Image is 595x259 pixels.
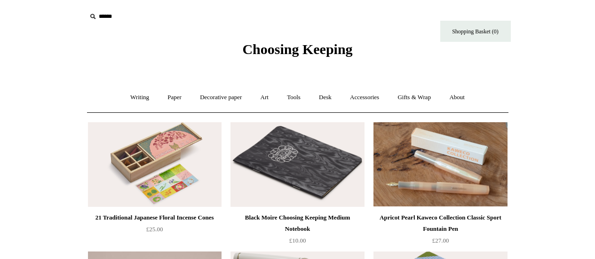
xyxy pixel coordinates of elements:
[88,122,222,207] img: 21 Traditional Japanese Floral Incense Cones
[90,212,219,223] div: 21 Traditional Japanese Floral Incense Cones
[159,85,190,110] a: Paper
[191,85,250,110] a: Decorative paper
[242,41,352,57] span: Choosing Keeping
[341,85,388,110] a: Accessories
[230,122,364,207] a: Black Moire Choosing Keeping Medium Notebook Black Moire Choosing Keeping Medium Notebook
[440,21,511,42] a: Shopping Basket (0)
[432,237,449,244] span: £27.00
[441,85,473,110] a: About
[88,212,222,251] a: 21 Traditional Japanese Floral Incense Cones £25.00
[242,49,352,55] a: Choosing Keeping
[233,212,362,235] div: Black Moire Choosing Keeping Medium Notebook
[373,122,507,207] img: Apricot Pearl Kaweco Collection Classic Sport Fountain Pen
[252,85,277,110] a: Art
[88,122,222,207] a: 21 Traditional Japanese Floral Incense Cones 21 Traditional Japanese Floral Incense Cones
[376,212,505,235] div: Apricot Pearl Kaweco Collection Classic Sport Fountain Pen
[310,85,340,110] a: Desk
[230,212,364,251] a: Black Moire Choosing Keeping Medium Notebook £10.00
[389,85,439,110] a: Gifts & Wrap
[373,212,507,251] a: Apricot Pearl Kaweco Collection Classic Sport Fountain Pen £27.00
[122,85,158,110] a: Writing
[289,237,306,244] span: £10.00
[373,122,507,207] a: Apricot Pearl Kaweco Collection Classic Sport Fountain Pen Apricot Pearl Kaweco Collection Classi...
[230,122,364,207] img: Black Moire Choosing Keeping Medium Notebook
[278,85,309,110] a: Tools
[146,226,163,233] span: £25.00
